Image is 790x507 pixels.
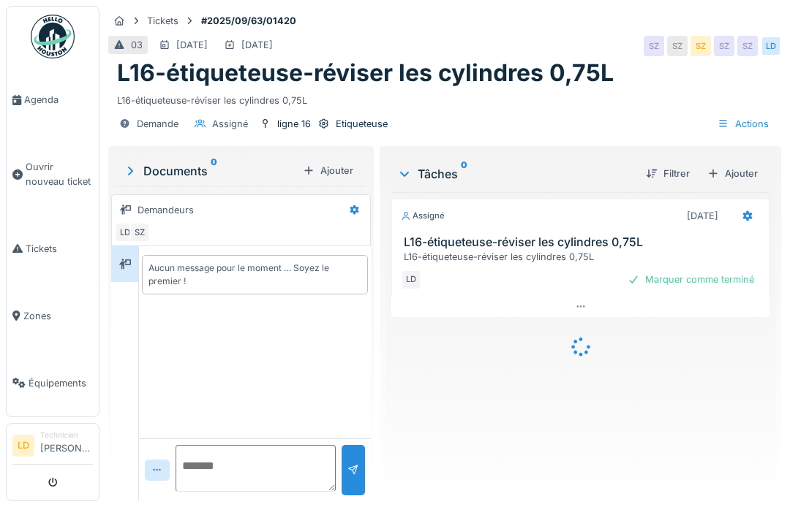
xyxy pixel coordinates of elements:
div: Documents [123,162,297,180]
li: LD [12,435,34,457]
sup: 0 [211,162,217,180]
span: Ouvrir nouveau ticket [26,160,93,188]
a: Zones [7,282,99,349]
div: Tickets [147,14,178,28]
span: Agenda [24,93,93,107]
span: Tickets [26,242,93,256]
li: [PERSON_NAME] [40,430,93,461]
span: Zones [23,309,93,323]
div: LD [115,222,135,243]
a: LD Technicien[PERSON_NAME] [12,430,93,465]
div: SZ [129,222,150,243]
img: Badge_color-CXgf-gQk.svg [31,15,75,58]
div: SZ [714,36,734,56]
div: Etiqueteuse [336,117,388,131]
div: Ajouter [297,161,359,180]
a: Ouvrir nouveau ticket [7,134,99,215]
div: L16-étiqueteuse-réviser les cylindres 0,75L [404,250,763,264]
div: SZ [644,36,664,56]
a: Tickets [7,215,99,282]
span: Équipements [29,376,93,390]
div: LD [401,270,421,290]
div: Actions [711,113,775,134]
h1: L16-étiqueteuse-réviser les cylindres 0,75L [117,59,614,87]
div: LD [761,36,781,56]
div: Marquer comme terminé [622,270,760,289]
div: SZ [667,36,688,56]
div: Filtrer [640,164,696,183]
h3: L16-étiqueteuse-réviser les cylindres 0,75L [404,235,763,249]
a: Agenda [7,66,99,134]
div: Ajouter [701,164,764,183]
div: [DATE] [687,209,718,223]
div: Assigné [401,210,445,222]
strong: #2025/09/63/01420 [195,14,302,28]
div: [DATE] [176,38,208,52]
div: L16-étiqueteuse-réviser les cylindres 0,75L [117,88,772,107]
div: Demande [137,117,178,131]
div: Aucun message pour le moment … Soyez le premier ! [148,262,361,288]
div: Demandeurs [138,203,194,217]
a: Équipements [7,349,99,416]
div: 03 [131,38,143,52]
div: SZ [737,36,758,56]
sup: 0 [461,165,467,183]
div: Tâches [397,165,634,183]
div: SZ [691,36,711,56]
div: ligne 16 [277,117,311,131]
div: [DATE] [241,38,273,52]
div: Assigné [212,117,248,131]
div: Technicien [40,430,93,441]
